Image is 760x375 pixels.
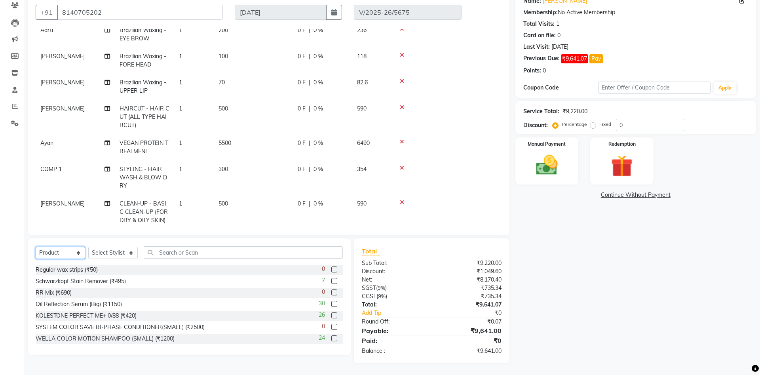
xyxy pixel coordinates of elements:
div: ₹0 [444,309,507,317]
span: | [309,105,310,113]
span: 354 [357,166,367,173]
span: 6490 [357,139,370,147]
div: ₹735.34 [431,284,507,292]
span: 5500 [218,139,231,147]
span: 0 F [298,200,306,208]
span: 0 F [298,139,306,147]
img: _cash.svg [529,152,565,178]
div: Previous Due: [523,54,560,63]
div: Coupon Code [523,84,598,92]
div: Schwarzkopf Stain Remover (₹495) [36,277,126,286]
div: No Active Membership [523,8,748,17]
span: 1 [179,166,182,173]
div: Sub Total: [356,259,431,267]
span: 500 [218,105,228,112]
span: 26 [319,311,325,319]
span: 0 F [298,78,306,87]
div: SYSTEM COLOR SAVE BI-PHASE CONDITIONER(SMALL) (₹2500) [36,323,205,331]
span: 0 % [313,165,323,173]
div: ₹9,641.07 [431,301,507,309]
span: 500 [218,200,228,207]
span: CGST [362,293,376,300]
span: 0 [322,265,325,273]
span: 0 F [298,52,306,61]
span: 0 % [313,52,323,61]
div: ₹735.34 [431,292,507,301]
div: 0 [557,31,560,40]
input: Search or Scan [144,246,343,259]
span: 100 [218,53,228,60]
span: 300 [218,166,228,173]
div: Payable: [356,326,431,335]
span: 70 [218,79,225,86]
span: 9% [378,293,386,299]
span: [PERSON_NAME] [40,53,85,60]
div: Service Total: [523,107,559,116]
div: Total: [356,301,431,309]
span: | [309,139,310,147]
span: 590 [357,105,367,112]
div: Total Visits: [523,20,555,28]
span: 118 [357,53,367,60]
span: 0 F [298,26,306,34]
div: Points: [523,67,541,75]
span: VEGAN PROTEIN TREATMENT [120,139,168,155]
span: 0 % [313,200,323,208]
div: Net: [356,276,431,284]
div: Last Visit: [523,43,550,51]
label: Percentage [562,121,587,128]
span: Aarti [40,27,53,34]
span: 0 F [298,165,306,173]
div: Round Off: [356,318,431,326]
input: Search by Name/Mobile/Email/Code [57,5,223,20]
div: ₹0.07 [431,318,507,326]
div: ( ) [356,292,431,301]
a: Continue Without Payment [517,191,754,199]
span: 30 [319,299,325,308]
span: CLEAN-UP - BASIC CLEAN-UP (FOR DRY & OILY SKIN) [120,200,168,224]
span: 1 [179,27,182,34]
div: ₹8,170.40 [431,276,507,284]
span: 7 [322,276,325,285]
span: ₹9,641.07 [561,54,588,63]
button: +91 [36,5,58,20]
div: Membership: [523,8,558,17]
label: Manual Payment [528,141,566,148]
div: ₹0 [431,336,507,345]
div: ₹1,049.60 [431,267,507,276]
div: ( ) [356,284,431,292]
span: 1 [179,200,182,207]
span: 1 [179,79,182,86]
span: | [309,78,310,87]
div: RR Mix (₹690) [36,289,72,297]
div: Discount: [356,267,431,276]
button: Apply [714,82,736,94]
div: Oil Reflection Serum (Big) (₹1150) [36,300,122,308]
span: [PERSON_NAME] [40,200,85,207]
span: 0 [322,322,325,331]
span: Brazilian Waxing - UPPER LIP [120,79,166,94]
div: ₹9,641.00 [431,347,507,355]
span: 0 F [298,105,306,113]
div: Discount: [523,121,548,129]
span: 590 [357,200,367,207]
span: Ayan [40,139,53,147]
span: 1 [179,53,182,60]
label: Redemption [608,141,636,148]
span: Total [362,247,380,255]
span: 0 % [313,78,323,87]
div: Regular wax strips (₹50) [36,266,98,274]
img: _gift.svg [604,152,640,180]
div: WELLA COLOR MOTION SHAMPOO (SMALL) (₹1200) [36,335,175,343]
span: 236 [357,27,367,34]
span: 0 [322,288,325,296]
div: Card on file: [523,31,556,40]
span: 0 % [313,139,323,147]
div: ₹9,220.00 [431,259,507,267]
span: | [309,200,310,208]
div: Paid: [356,336,431,345]
div: ₹9,220.00 [562,107,587,116]
span: 1 [179,139,182,147]
span: [PERSON_NAME] [40,79,85,86]
input: Enter Offer / Coupon Code [598,82,711,94]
